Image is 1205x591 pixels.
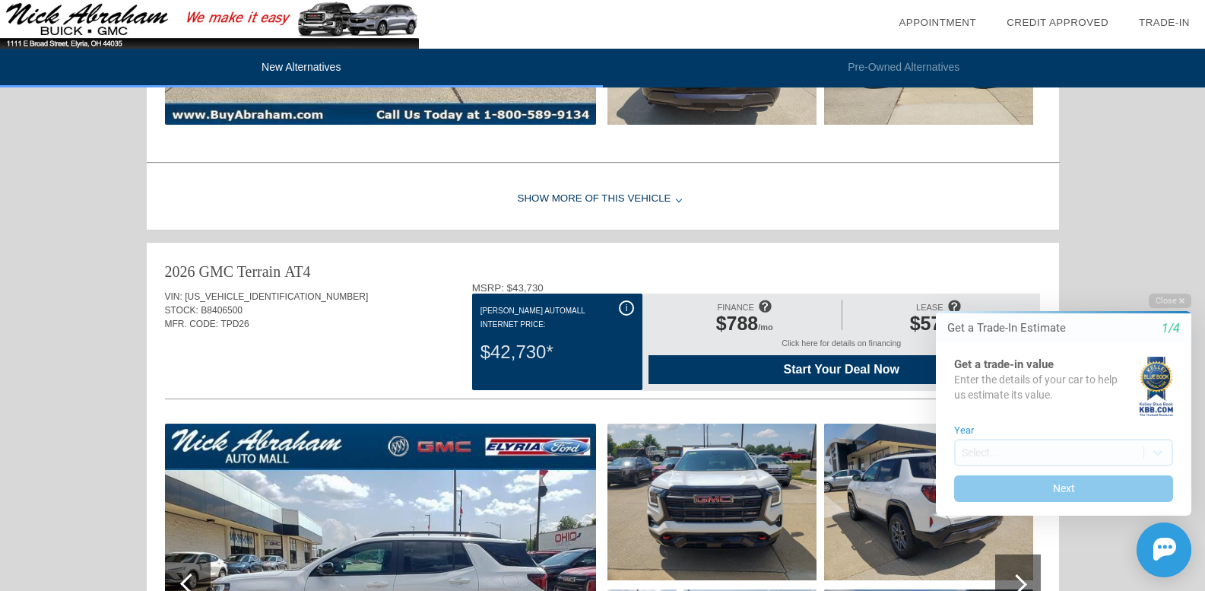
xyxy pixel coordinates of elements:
div: Click here for details on financing [648,338,1034,355]
span: VIN: [165,291,182,302]
a: Credit Approved [1007,17,1108,28]
div: AT4 [284,261,310,282]
div: 2026 GMC Terrain [165,261,281,282]
span: TPD26 [220,319,249,329]
a: Trade-In [1139,17,1190,28]
span: MFR. CODE: [165,319,219,329]
span: FINANCE [718,303,754,312]
img: 2.jpg [607,424,817,580]
a: Appointment [899,17,976,28]
span: $788 [716,313,759,334]
span: [US_VEHICLE_IDENTIFICATION_NUMBER] [185,291,368,302]
div: /mo [656,313,832,338]
div: MSRP: $43,730 [472,282,1041,294]
div: Quoted on [DATE] 1:01:19 PM [165,354,1041,378]
div: i [619,300,634,316]
span: Start Your Deal Now [668,363,1015,377]
span: STOCK: [165,305,198,316]
font: [PERSON_NAME] Automall Internet Price: [480,307,585,329]
div: Show More of this Vehicle [147,169,1059,230]
span: B8406500 [201,305,243,316]
div: $42,730* [480,332,634,372]
iframe: Chat Assistance [904,280,1205,591]
img: 4.jpg [824,424,1033,580]
div: /mo [850,313,1026,338]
